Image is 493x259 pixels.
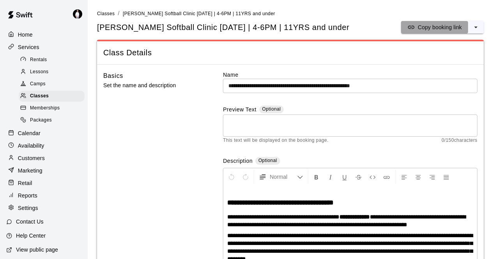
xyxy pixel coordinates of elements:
span: Memberships [30,104,60,112]
p: Contact Us [16,218,44,226]
h5: [PERSON_NAME] Softball Clinic [DATE] | 4-6PM | 11YRS and under [97,22,349,33]
span: Lessons [30,68,49,76]
div: Classes [19,91,85,102]
span: 0 / 150 characters [442,137,477,144]
span: Class Details [103,48,477,58]
a: Availability [6,140,81,152]
div: Camps [19,79,85,90]
div: Memberships [19,103,85,114]
p: Reports [18,192,37,199]
p: Availability [18,142,44,150]
button: Format Strikethrough [352,170,365,184]
p: Set the name and description [103,81,201,90]
label: Name [223,71,477,79]
label: Description [223,157,253,166]
p: Marketing [18,167,42,174]
a: Classes [97,10,115,16]
a: Retail [6,177,81,189]
p: Retail [18,179,32,187]
a: Marketing [6,165,81,176]
button: Format Bold [310,170,323,184]
a: Lessons [19,66,88,78]
p: Copy booking link [418,23,462,31]
p: View public page [16,246,58,254]
button: Format Italics [324,170,337,184]
a: Reports [6,190,81,201]
p: Help Center [16,232,46,240]
div: split button [401,21,484,33]
span: Classes [97,11,115,16]
button: Left Align [398,170,411,184]
div: Rentals [19,55,85,65]
p: Calendar [18,129,41,137]
div: Packages [19,115,85,126]
button: Insert Link [380,170,393,184]
p: Settings [18,204,38,212]
p: Customers [18,154,45,162]
button: Insert Code [366,170,379,184]
span: Optional [262,106,281,112]
a: Calendar [6,127,81,139]
span: Camps [30,80,46,88]
a: Customers [6,152,81,164]
span: Classes [30,92,49,100]
span: Optional [258,158,277,163]
span: This text will be displayed on the booking page. [223,137,329,144]
nav: breadcrumb [97,9,484,18]
li: / [118,9,119,18]
p: Services [18,43,39,51]
a: Settings [6,202,81,214]
h6: Basics [103,71,123,81]
a: Packages [19,115,88,127]
button: Justify Align [440,170,453,184]
div: Lessons [19,67,85,78]
button: Center Align [412,170,425,184]
a: Rentals [19,54,88,66]
img: Travis Hamilton [73,9,82,19]
p: Home [18,31,33,39]
button: select merge strategy [468,21,484,33]
button: Copy booking link [401,21,468,33]
span: [PERSON_NAME] Softball Clinic [DATE] | 4-6PM | 11YRS and under [123,11,275,16]
a: Memberships [19,102,88,115]
span: Packages [30,116,52,124]
span: Rentals [30,56,47,64]
button: Redo [239,170,252,184]
span: Normal [270,173,297,181]
a: Camps [19,78,88,90]
button: Undo [225,170,238,184]
label: Preview Text [223,106,256,115]
div: Travis Hamilton [71,6,88,22]
a: Home [6,29,81,41]
a: Classes [19,90,88,102]
button: Formatting Options [256,170,306,184]
button: Right Align [426,170,439,184]
a: Services [6,41,81,53]
button: Format Underline [338,170,351,184]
